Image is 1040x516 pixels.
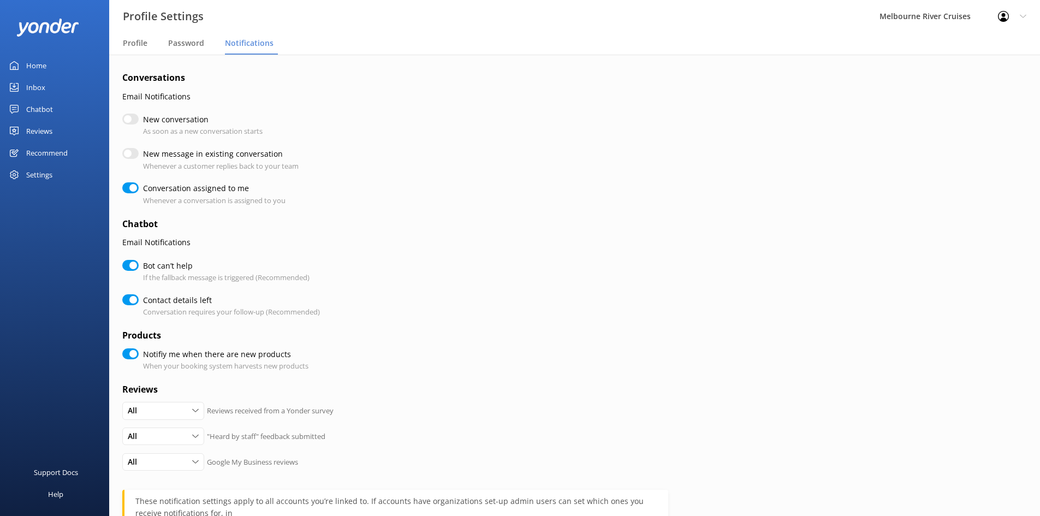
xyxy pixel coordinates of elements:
h4: Chatbot [122,217,668,232]
span: Password [168,38,204,49]
div: Inbox [26,76,45,98]
p: Reviews received from a Yonder survey [207,405,334,417]
span: Profile [123,38,147,49]
p: If the fallback message is triggered (Recommended) [143,272,310,283]
h4: Products [122,329,668,343]
div: Recommend [26,142,68,164]
p: Conversation requires your follow-up (Recommended) [143,306,320,318]
div: Help [48,483,63,505]
p: Whenever a customer replies back to your team [143,161,299,172]
p: "Heard by staff" feedback submitted [207,431,325,442]
h3: Profile Settings [123,8,204,25]
label: New message in existing conversation [143,148,293,160]
div: Reviews [26,120,52,142]
span: All [128,430,144,442]
p: Email Notifications [122,91,668,103]
label: Notifiy me when there are new products [143,348,303,360]
span: All [128,456,144,468]
p: Whenever a conversation is assigned to you [143,195,286,206]
div: Settings [26,164,52,186]
p: Email Notifications [122,236,668,248]
label: New conversation [143,114,257,126]
span: All [128,405,144,417]
div: Chatbot [26,98,53,120]
h4: Reviews [122,383,668,397]
img: yonder-white-logo.png [16,19,79,37]
h4: Conversations [122,71,668,85]
label: Conversation assigned to me [143,182,280,194]
label: Bot can’t help [143,260,304,272]
div: Home [26,55,46,76]
div: Support Docs [34,461,78,483]
p: When your booking system harvests new products [143,360,308,372]
span: Notifications [225,38,274,49]
p: As soon as a new conversation starts [143,126,263,137]
label: Contact details left [143,294,314,306]
p: Google My Business reviews [207,456,298,468]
